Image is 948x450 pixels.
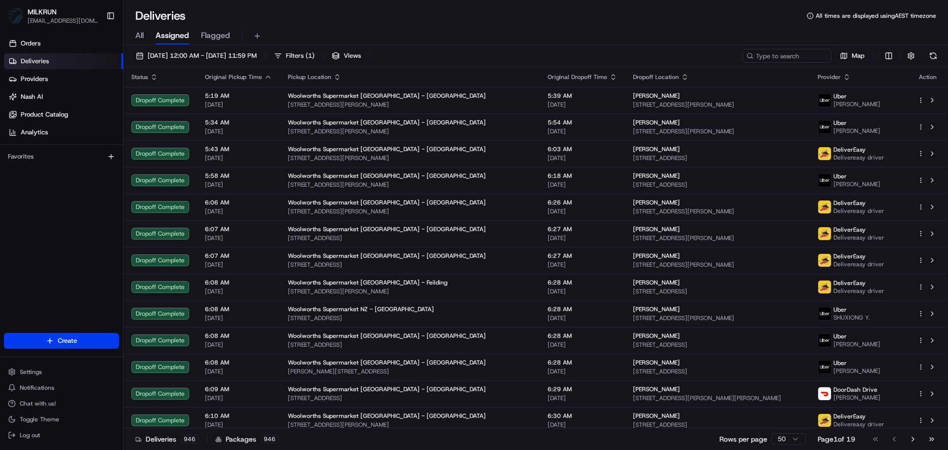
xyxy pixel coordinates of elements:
span: Uber [833,119,847,127]
span: [DATE] [548,154,617,162]
button: [EMAIL_ADDRESS][DOMAIN_NAME] [28,17,98,25]
span: [PERSON_NAME] [633,385,680,393]
div: 946 [180,435,199,444]
span: [DATE] [548,207,617,215]
button: Map [835,49,869,63]
span: DeliverEasy [833,252,866,260]
span: DeliverEasy [833,412,866,420]
span: Views [344,51,361,60]
span: Uber [833,92,847,100]
img: MILKRUN [8,8,24,24]
span: DeliverEasy [833,226,866,234]
span: 5:43 AM [205,145,272,153]
span: [PERSON_NAME] [833,127,880,135]
span: Analytics [21,128,48,137]
span: [STREET_ADDRESS] [633,368,801,375]
h1: Deliveries [135,8,186,24]
span: 6:10 AM [205,412,272,420]
span: Dropoff Location [633,73,679,81]
button: Filters(1) [270,49,319,63]
span: 6:29 AM [548,385,617,393]
img: uber-new-logo.jpeg [818,121,831,133]
span: [DATE] [548,127,617,135]
span: [STREET_ADDRESS][PERSON_NAME] [633,207,801,215]
span: [STREET_ADDRESS][PERSON_NAME] [288,207,532,215]
span: [DATE] [548,261,617,269]
span: [PERSON_NAME] [633,119,680,126]
span: [DATE] [548,287,617,295]
div: Favorites [4,149,119,164]
span: [DATE] [548,101,617,109]
span: [DATE] [205,314,272,322]
span: Woolworths Supermarket [GEOGRAPHIC_DATA] - [GEOGRAPHIC_DATA] [288,332,486,340]
span: [PERSON_NAME] [633,279,680,286]
span: [PERSON_NAME] [633,145,680,153]
span: 6:08 AM [205,359,272,367]
button: Refresh [926,49,940,63]
button: [DATE] 12:00 AM - [DATE] 11:59 PM [131,49,261,63]
span: Uber [833,359,847,367]
img: uber-new-logo.jpeg [818,361,831,373]
span: [STREET_ADDRESS][PERSON_NAME] [633,234,801,242]
span: [STREET_ADDRESS] [288,234,532,242]
a: Providers [4,71,123,87]
span: [DATE] [205,421,272,429]
span: [PERSON_NAME] [633,305,680,313]
span: Notifications [20,384,54,392]
button: Log out [4,428,119,442]
span: Assigned [156,30,189,41]
span: [PERSON_NAME] [633,199,680,206]
span: [DATE] [548,314,617,322]
span: Nash AI [21,92,43,101]
span: Log out [20,431,40,439]
span: [STREET_ADDRESS] [288,314,532,322]
input: Type to search [743,49,831,63]
span: Toggle Theme [20,415,59,423]
span: [DATE] 12:00 AM - [DATE] 11:59 PM [148,51,257,60]
img: delivereasy_logo.png [818,254,831,267]
span: Create [58,336,77,345]
span: All [135,30,144,41]
span: Original Dropoff Time [548,73,607,81]
span: [PERSON_NAME] [833,394,880,402]
span: Woolworths Supermarket [GEOGRAPHIC_DATA] - [GEOGRAPHIC_DATA] [288,145,486,153]
span: [PERSON_NAME] [633,359,680,367]
span: [PERSON_NAME] [633,412,680,420]
a: Orders [4,36,123,51]
div: Page 1 of 19 [818,434,855,444]
span: [STREET_ADDRESS][PERSON_NAME] [633,261,801,269]
span: Uber [833,332,847,340]
img: uber-new-logo.jpeg [818,94,831,107]
button: MILKRUN [28,7,57,17]
span: [PERSON_NAME] [833,367,880,375]
span: [DATE] [205,234,272,242]
span: DeliverEasy [833,146,866,154]
span: ( 1 ) [306,51,315,60]
span: Woolworths Supermarket [GEOGRAPHIC_DATA] - [GEOGRAPHIC_DATA] [288,412,486,420]
button: Notifications [4,381,119,395]
span: Woolworths Supermarket [GEOGRAPHIC_DATA] - [GEOGRAPHIC_DATA] [288,225,486,233]
span: 6:28 AM [548,359,617,367]
span: Status [131,73,148,81]
span: [STREET_ADDRESS] [288,341,532,349]
span: [DATE] [205,154,272,162]
span: [DATE] [205,368,272,375]
span: 6:18 AM [548,172,617,180]
span: [STREET_ADDRESS] [633,154,801,162]
span: [PERSON_NAME] [633,252,680,260]
div: Deliveries [135,434,199,444]
span: [DATE] [548,394,617,402]
span: [DATE] [205,207,272,215]
span: Delivereasy driver [833,420,884,428]
span: [PERSON_NAME] [633,332,680,340]
div: Packages [215,434,279,444]
span: DeliverEasy [833,279,866,287]
a: Nash AI [4,89,123,105]
span: [STREET_ADDRESS][PERSON_NAME] [288,127,532,135]
span: [PERSON_NAME][STREET_ADDRESS] [288,368,532,375]
span: 6:08 AM [205,332,272,340]
span: Product Catalog [21,110,68,119]
span: 6:28 AM [548,279,617,286]
button: MILKRUNMILKRUN[EMAIL_ADDRESS][DOMAIN_NAME] [4,4,102,28]
a: Deliveries [4,53,123,69]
